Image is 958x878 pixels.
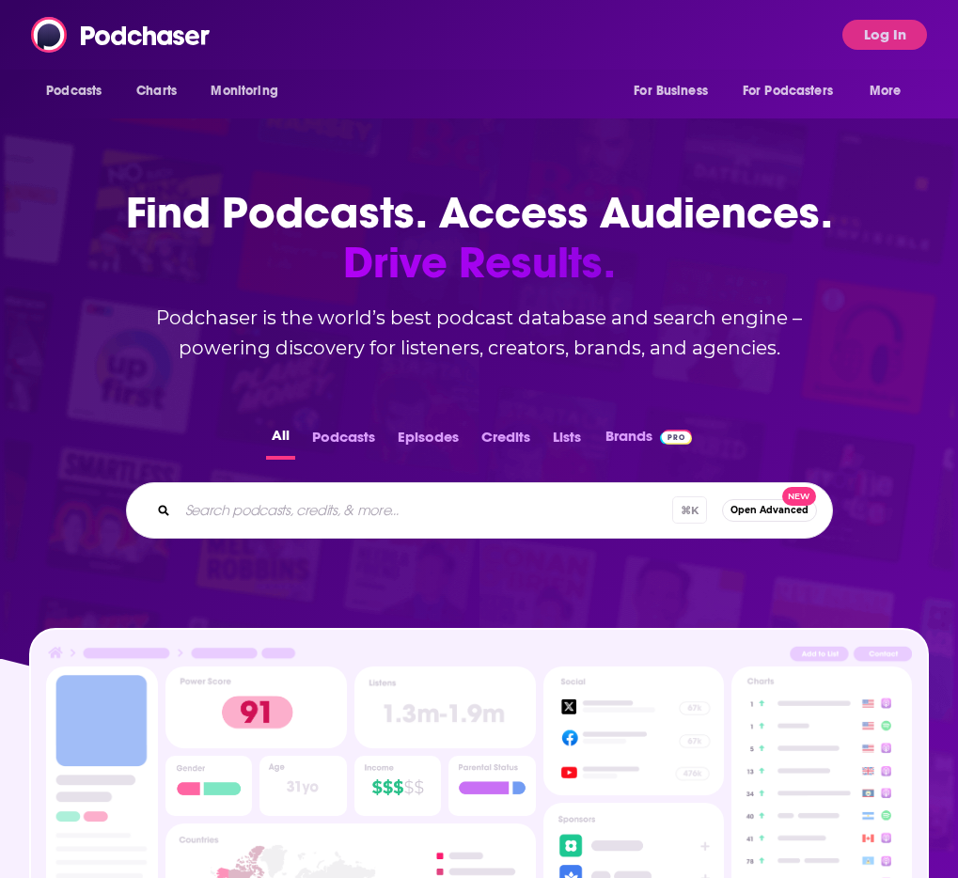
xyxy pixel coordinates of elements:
[46,645,913,667] img: Podcast Insights Header
[124,73,188,109] a: Charts
[165,666,347,748] img: Podcast Insights Power score
[660,430,693,445] img: Podchaser Pro
[722,499,817,522] button: Open AdvancedNew
[842,20,927,50] button: Log In
[31,17,212,53] img: Podchaser - Follow, Share and Rate Podcasts
[103,303,856,363] h2: Podchaser is the world’s best podcast database and search engine – powering discovery for listene...
[730,505,809,515] span: Open Advanced
[354,756,441,815] img: Podcast Insights Income
[543,666,724,794] img: Podcast Socials
[782,487,816,507] span: New
[448,756,535,815] img: Podcast Insights Parental Status
[856,73,925,109] button: open menu
[306,423,381,460] button: Podcasts
[392,423,464,460] button: Episodes
[476,423,536,460] button: Credits
[165,756,252,815] img: Podcast Insights Gender
[634,78,708,104] span: For Business
[126,482,833,539] div: Search podcasts, credits, & more...
[870,78,902,104] span: More
[547,423,587,460] button: Lists
[103,188,856,288] h1: Find Podcasts. Access Audiences.
[46,78,102,104] span: Podcasts
[197,73,302,109] button: open menu
[178,495,672,525] input: Search podcasts, credits, & more...
[211,78,277,104] span: Monitoring
[743,78,833,104] span: For Podcasters
[103,238,856,288] span: Drive Results.
[259,756,346,815] img: Podcast Insights Age
[672,496,707,524] span: ⌘ K
[730,73,860,109] button: open menu
[620,73,731,109] button: open menu
[266,423,295,460] button: All
[354,666,536,748] img: Podcast Insights Listens
[136,78,177,104] span: Charts
[33,73,126,109] button: open menu
[605,423,693,460] a: BrandsPodchaser Pro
